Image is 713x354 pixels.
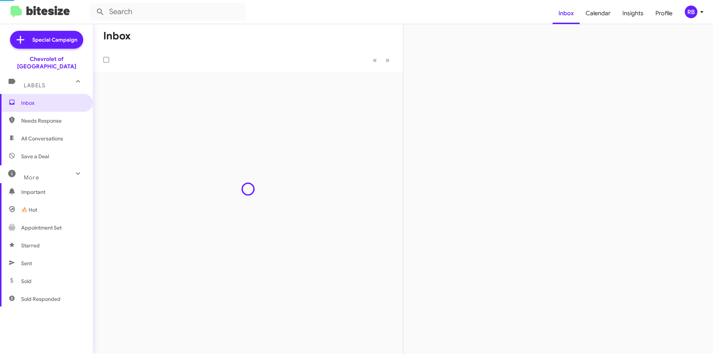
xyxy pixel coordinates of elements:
[21,206,37,214] span: 🔥 Hot
[24,174,39,181] span: More
[368,52,381,68] button: Previous
[90,3,246,21] input: Search
[32,36,77,43] span: Special Campaign
[10,31,83,49] a: Special Campaign
[103,30,131,42] h1: Inbox
[21,242,40,249] span: Starred
[381,52,394,68] button: Next
[21,224,62,231] span: Appointment Set
[369,52,394,68] nav: Page navigation example
[21,277,32,285] span: Sold
[580,3,616,24] a: Calendar
[21,188,84,196] span: Important
[385,55,390,65] span: »
[616,3,649,24] a: Insights
[21,135,63,142] span: All Conversations
[21,117,84,124] span: Needs Response
[678,6,705,18] button: RB
[685,6,697,18] div: RB
[21,153,49,160] span: Save a Deal
[553,3,580,24] a: Inbox
[21,99,84,107] span: Inbox
[649,3,678,24] a: Profile
[21,260,32,267] span: Sent
[373,55,377,65] span: «
[24,82,45,89] span: Labels
[21,295,61,303] span: Sold Responded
